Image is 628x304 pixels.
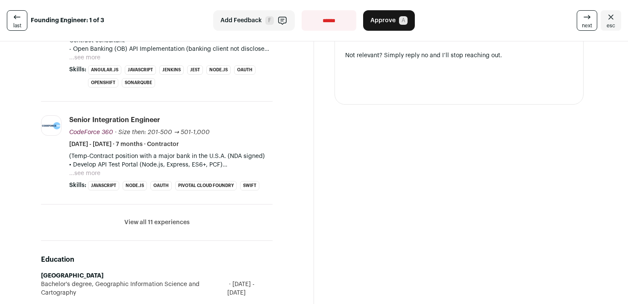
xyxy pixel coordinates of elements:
[69,129,113,135] span: CodeForce 360
[31,16,104,25] strong: Founding Engineer: 1 of 3
[69,140,179,149] span: [DATE] - [DATE] · 7 months · Contractor
[88,78,118,88] li: OpenShift
[220,16,262,25] span: Add Feedback
[150,181,172,190] li: OAuth
[399,16,408,25] span: A
[370,16,396,25] span: Approve
[265,16,274,25] span: F
[227,280,273,297] span: [DATE] - [DATE]
[122,78,155,88] li: SonarQube
[175,181,237,190] li: Pivotal Cloud Foundry
[125,65,156,75] li: JavaScript
[41,254,273,265] h2: Education
[115,129,210,135] span: · Size then: 201-500 → 501-1,000
[41,122,61,130] img: 4c8caed10a67b0cf8c4a8076f5805ac11fe0a289344e487165e0ee6f7054b3aa.png
[69,36,273,53] p: Contract consultant - Open Banking (OB) API Implementation (banking client not disclosed)
[13,22,21,29] span: last
[69,53,100,62] button: ...see more
[69,65,86,74] span: Skills:
[187,65,203,75] li: Jest
[69,169,100,178] button: ...see more
[41,280,273,297] div: Bachelor's degree, Geographic Information Science and Cartography
[69,161,273,169] p: • Develop API Test Portal (Node.js, Express, ES6+, PCF) - API security, functionalities and integ...
[69,115,160,125] div: Senior Integration Engineer
[124,218,190,227] button: View all 11 experiences
[582,22,592,29] span: next
[607,22,615,29] span: esc
[41,273,103,279] strong: [GEOGRAPHIC_DATA]
[69,181,86,190] span: Skills:
[363,10,415,31] button: Approve A
[159,65,184,75] li: Jenkins
[240,181,259,190] li: Swift
[7,10,27,31] a: last
[213,10,295,31] button: Add Feedback F
[206,65,231,75] li: Node.js
[123,181,147,190] li: Node.js
[69,152,273,161] p: (Temp-Contract position with a major bank in the U.S.A. (NDA signed)
[88,181,119,190] li: JavaScript
[601,10,621,31] a: Close
[577,10,597,31] a: next
[234,65,255,75] li: OAuth
[345,51,573,60] div: Not relevant? Simply reply no and I’ll stop reaching out.
[88,65,121,75] li: Angular.js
